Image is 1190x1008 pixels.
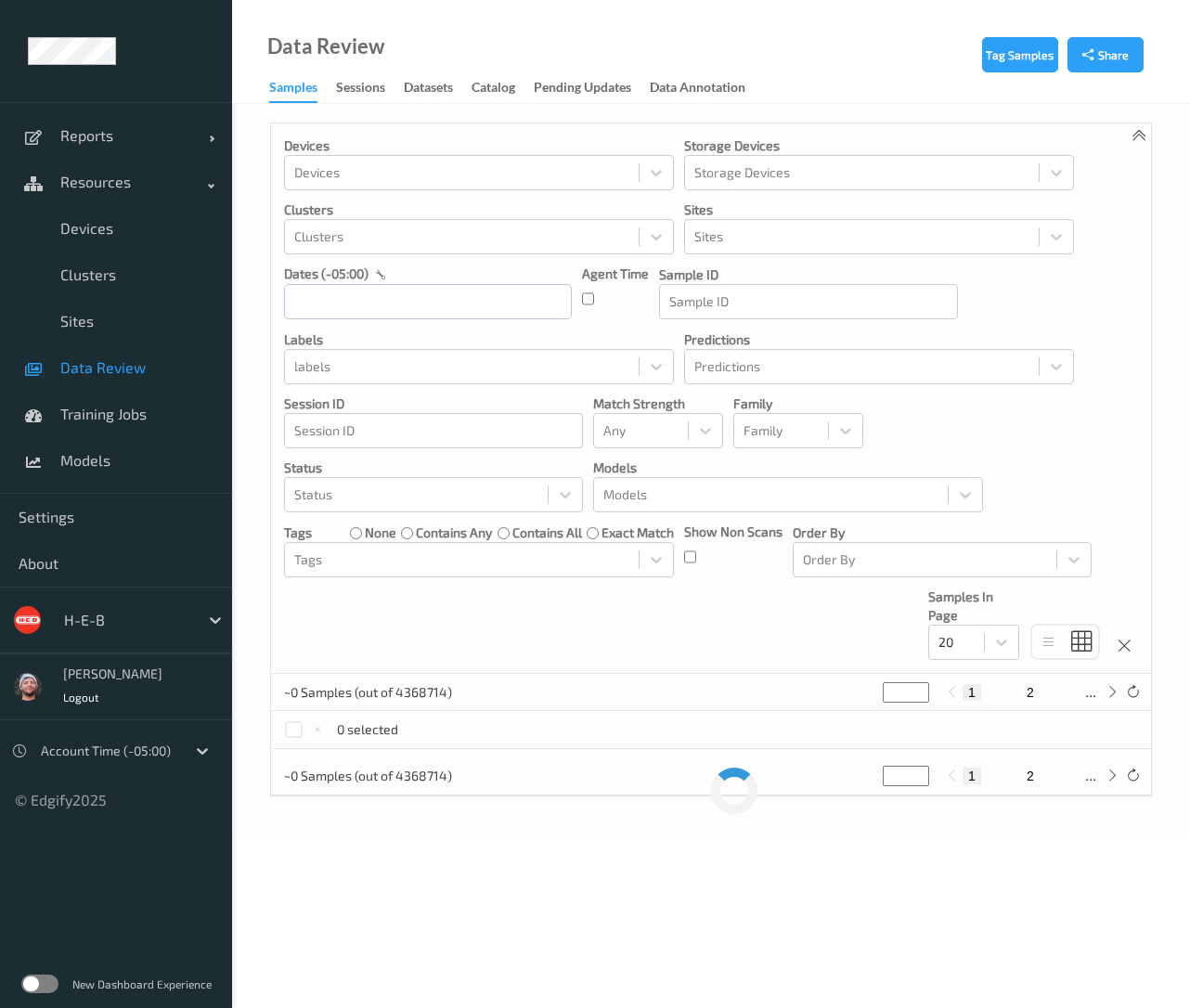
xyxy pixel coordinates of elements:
[733,394,863,413] p: Family
[284,265,369,283] p: dates (-05:00)
[650,75,764,101] a: Data Annotation
[337,720,398,739] p: 0 selected
[593,394,723,413] p: Match Strength
[1080,768,1102,784] button: ...
[336,78,385,101] div: Sessions
[928,588,1019,625] p: Samples In Page
[601,523,674,542] label: exact match
[284,136,674,155] p: Devices
[963,768,981,784] button: 1
[284,459,583,477] p: Status
[365,523,396,542] label: none
[284,523,312,542] p: Tags
[982,37,1058,72] button: Tag Samples
[793,523,1092,542] p: Order By
[650,78,745,101] div: Data Annotation
[593,459,983,477] p: Models
[416,523,492,542] label: contains any
[1021,768,1040,784] button: 2
[269,78,317,103] div: Samples
[582,265,649,283] p: Agent Time
[1067,37,1144,72] button: Share
[684,523,783,541] p: Show Non Scans
[269,75,336,103] a: Samples
[472,78,515,101] div: Catalog
[336,75,404,101] a: Sessions
[512,523,582,542] label: contains all
[472,75,534,101] a: Catalog
[284,683,452,702] p: ~0 Samples (out of 4368714)
[684,330,1074,349] p: Predictions
[404,75,472,101] a: Datasets
[659,265,958,284] p: Sample ID
[534,75,650,101] a: Pending Updates
[284,200,674,219] p: Clusters
[284,394,583,413] p: Session ID
[284,330,674,349] p: labels
[963,684,981,701] button: 1
[267,37,384,56] div: Data Review
[684,136,1074,155] p: Storage Devices
[284,767,452,785] p: ~0 Samples (out of 4368714)
[1021,684,1040,701] button: 2
[534,78,631,101] div: Pending Updates
[1080,684,1102,701] button: ...
[404,78,453,101] div: Datasets
[684,200,1074,219] p: Sites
